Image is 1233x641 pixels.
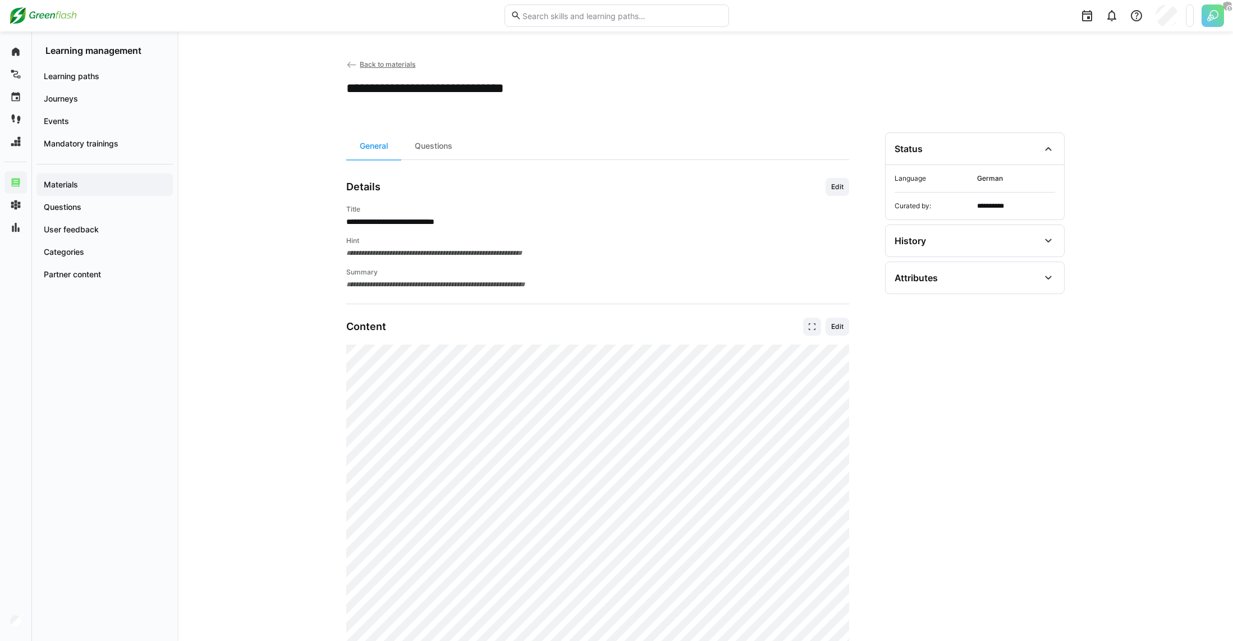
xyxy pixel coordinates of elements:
span: Edit [830,182,845,191]
div: Status [895,143,923,154]
span: Back to materials [360,60,415,68]
div: History [895,235,926,246]
span: Curated by: [895,202,973,210]
a: Back to materials [346,60,416,68]
h3: Content [346,320,386,333]
h4: Hint [346,236,849,245]
button: Edit [826,318,849,336]
div: Questions [401,132,466,159]
h3: Details [346,181,381,193]
input: Search skills and learning paths… [521,11,722,21]
button: Edit [826,178,849,196]
span: German [977,174,1055,183]
h4: Title [346,205,849,214]
div: General [346,132,401,159]
h4: Summary [346,268,849,277]
span: Language [895,174,973,183]
span: Edit [830,322,845,331]
div: Attributes [895,272,938,283]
